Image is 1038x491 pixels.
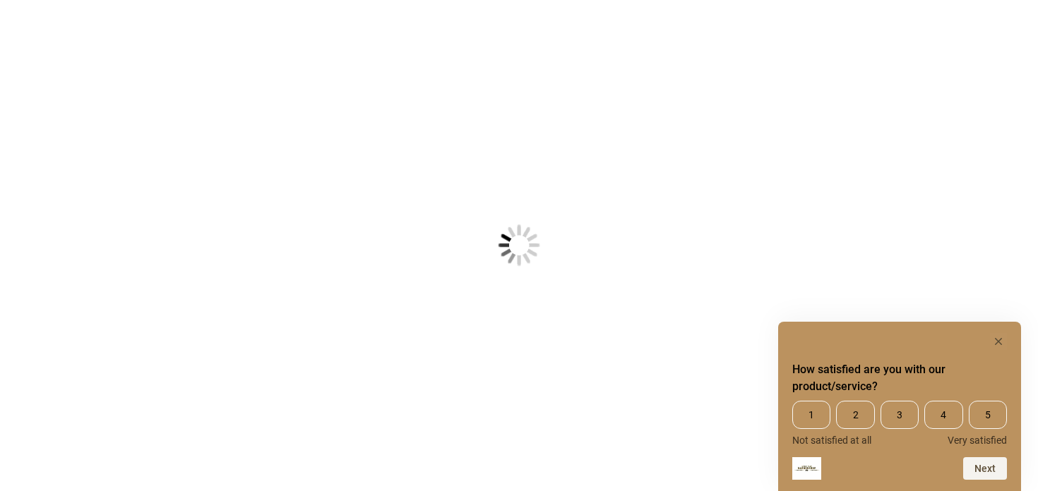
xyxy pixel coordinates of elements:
[792,361,1007,395] h2: How satisfied are you with our product/service? Select an option from 1 to 5, with 1 being Not sa...
[924,401,962,429] span: 4
[792,401,830,429] span: 1
[948,435,1007,446] span: Very satisfied
[963,457,1007,480] button: Next question
[969,401,1007,429] span: 5
[881,401,919,429] span: 3
[429,155,609,336] img: Loading
[836,401,874,429] span: 2
[792,333,1007,480] div: How satisfied are you with our product/service? Select an option from 1 to 5, with 1 being Not sa...
[792,401,1007,446] div: How satisfied are you with our product/service? Select an option from 1 to 5, with 1 being Not sa...
[792,435,871,446] span: Not satisfied at all
[990,333,1007,350] button: Hide survey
